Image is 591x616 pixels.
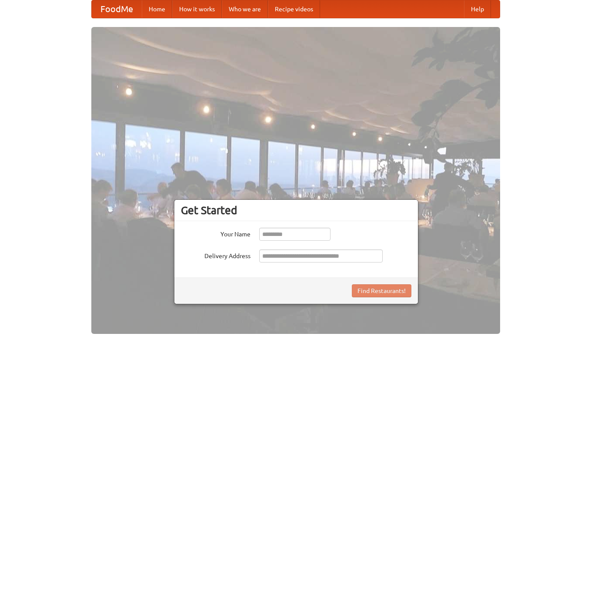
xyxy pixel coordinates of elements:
[92,0,142,18] a: FoodMe
[181,228,250,239] label: Your Name
[142,0,172,18] a: Home
[352,284,411,297] button: Find Restaurants!
[172,0,222,18] a: How it works
[268,0,320,18] a: Recipe videos
[181,204,411,217] h3: Get Started
[464,0,491,18] a: Help
[222,0,268,18] a: Who we are
[181,249,250,260] label: Delivery Address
